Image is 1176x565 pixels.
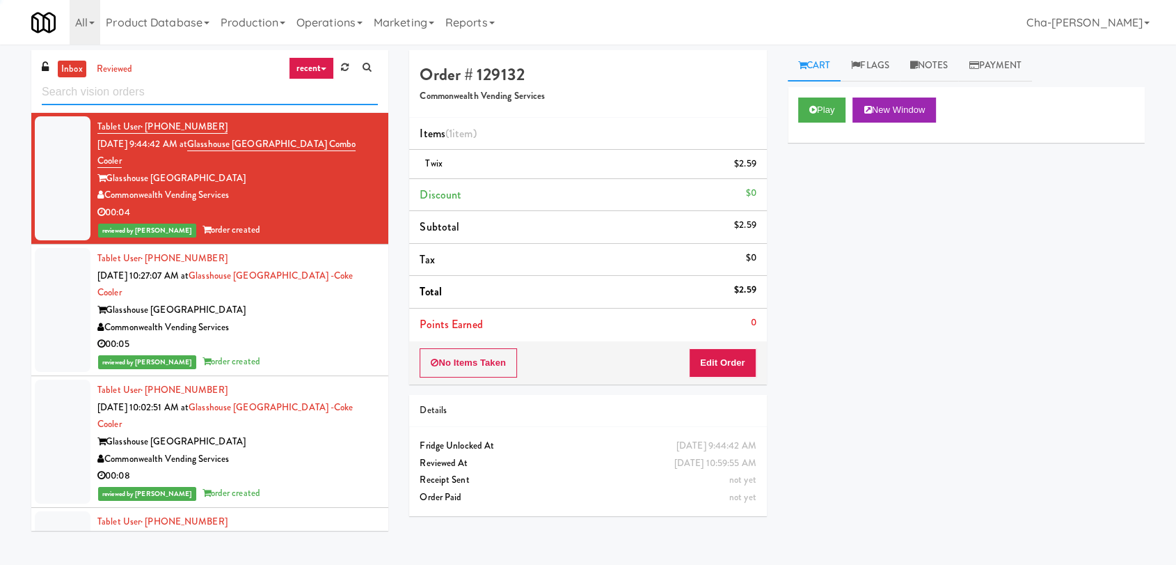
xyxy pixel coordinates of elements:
[788,50,841,82] a: Cart
[452,125,472,141] ng-pluralize: item
[420,348,517,378] button: No Items Taken
[745,249,756,267] div: $0
[93,61,136,78] a: reviewed
[852,98,936,123] button: New Window
[97,467,378,485] div: 00:08
[420,65,756,84] h4: Order # 129132
[141,515,228,528] span: · [PHONE_NUMBER]
[97,401,189,414] span: [DATE] 10:02:51 AM at
[674,455,756,472] div: [DATE] 10:59:55 AM
[202,355,260,368] span: order created
[97,137,187,150] span: [DATE] 9:44:42 AM at
[425,157,442,170] span: Twix
[97,251,228,265] a: Tablet User· [PHONE_NUMBER]
[141,383,228,396] span: · [PHONE_NUMBER]
[420,402,756,419] div: Details
[31,245,388,376] li: Tablet User· [PHONE_NUMBER][DATE] 10:27:07 AM atGlasshouse [GEOGRAPHIC_DATA] -Coke CoolerGlasshou...
[420,91,756,102] h5: Commonwealth Vending Services
[97,269,189,282] span: [DATE] 10:27:07 AM at
[841,50,900,82] a: Flags
[98,487,196,501] span: reviewed by [PERSON_NAME]
[420,219,459,235] span: Subtotal
[97,269,353,300] a: Glasshouse [GEOGRAPHIC_DATA] -Coke Cooler
[798,98,846,123] button: Play
[420,187,461,203] span: Discount
[420,316,482,332] span: Points Earned
[97,137,356,169] a: Glasshouse [GEOGRAPHIC_DATA] Combo Cooler
[729,473,756,486] span: not yet
[202,223,260,236] span: order created
[97,319,378,336] div: Commonwealth Vending Services
[900,50,959,82] a: Notes
[97,204,378,222] div: 00:04
[31,10,56,35] img: Micromart
[31,376,388,508] li: Tablet User· [PHONE_NUMBER][DATE] 10:02:51 AM atGlasshouse [GEOGRAPHIC_DATA] -Coke CoolerGlasshou...
[420,438,756,455] div: Fridge Unlocked At
[729,490,756,504] span: not yet
[734,281,756,299] div: $2.59
[97,433,378,451] div: Glasshouse [GEOGRAPHIC_DATA]
[202,486,260,500] span: order created
[97,170,378,187] div: Glasshouse [GEOGRAPHIC_DATA]
[97,336,378,353] div: 00:05
[97,302,378,319] div: Glasshouse [GEOGRAPHIC_DATA]
[445,125,477,141] span: (1 )
[141,251,228,265] span: · [PHONE_NUMBER]
[98,355,196,369] span: reviewed by [PERSON_NAME]
[58,61,86,78] a: inbox
[31,113,388,245] li: Tablet User· [PHONE_NUMBER][DATE] 9:44:42 AM atGlasshouse [GEOGRAPHIC_DATA] Combo CoolerGlasshous...
[141,120,228,133] span: · [PHONE_NUMBER]
[42,79,378,105] input: Search vision orders
[97,187,378,204] div: Commonwealth Vending Services
[420,455,756,472] div: Reviewed At
[745,185,756,202] div: $0
[734,217,756,234] div: $2.59
[420,284,442,300] span: Total
[751,314,756,332] div: 0
[97,401,353,431] a: Glasshouse [GEOGRAPHIC_DATA] -Coke Cooler
[676,438,756,455] div: [DATE] 9:44:42 AM
[97,451,378,468] div: Commonwealth Vending Services
[420,472,756,489] div: Receipt Sent
[97,515,228,528] a: Tablet User· [PHONE_NUMBER]
[97,383,228,396] a: Tablet User· [PHONE_NUMBER]
[420,251,434,268] span: Tax
[289,57,335,79] a: recent
[420,125,476,141] span: Items
[98,224,196,238] span: reviewed by [PERSON_NAME]
[97,120,228,134] a: Tablet User· [PHONE_NUMBER]
[958,50,1032,82] a: Payment
[689,348,756,378] button: Edit Order
[420,489,756,506] div: Order Paid
[734,155,756,173] div: $2.59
